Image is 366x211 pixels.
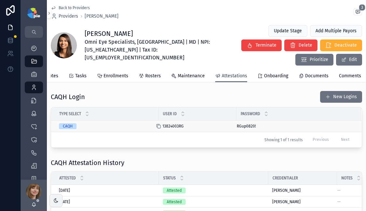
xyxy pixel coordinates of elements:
a: [DATE] [59,199,155,204]
h1: CAQH Login [51,92,85,101]
span: Update Stage [274,28,302,34]
span: RGup0820! [237,124,256,129]
span: Attested [59,175,76,181]
div: CAQH [63,123,73,129]
a: Back to Providers [51,5,90,10]
span: User ID [163,111,177,116]
a: Tasks [69,70,87,83]
span: Onboarding [264,73,288,79]
button: Update Stage [268,25,307,37]
button: Prioritize [295,54,333,66]
span: Type Select [59,111,81,116]
span: Documents [305,73,329,79]
a: Attested [163,199,264,205]
a: Attestations [215,70,247,83]
span: Tasks [75,73,87,79]
span: Enrollments [104,73,128,79]
button: Add Multiple Payors [310,25,362,37]
span: Providers [59,13,78,20]
a: RGup0820! [237,124,353,129]
span: Delete [299,42,312,49]
span: Notes [341,175,353,181]
a: Comments [339,70,361,83]
a: Maintenance [171,70,205,83]
a: CAQH [59,123,155,129]
span: Back to Providers [59,5,90,10]
img: App logo [27,8,40,18]
span: Showing 1 of 1 results [264,137,303,143]
button: 3 [354,8,362,17]
span: [PERSON_NAME] [272,199,301,204]
span: Status [163,175,176,181]
h1: [PERSON_NAME] [85,29,224,38]
a: Documents [299,70,329,83]
span: 3 [359,4,365,11]
span: Comments [339,73,361,79]
a: [PERSON_NAME] [272,199,333,204]
div: Attested [167,188,182,193]
span: -- [337,188,341,193]
span: Attestations [222,73,247,79]
span: Password [241,111,260,116]
span: Maintenance [178,73,205,79]
a: [DATE] [59,188,155,193]
a: Onboarding [258,70,288,83]
span: Terminate [256,42,276,49]
a: Rosters [139,70,161,83]
span: Credentialer [273,175,298,181]
span: Add Multiple Payors [316,28,357,34]
span: [DATE] [59,188,70,193]
a: Providers [51,13,78,20]
div: scrollable content [21,38,47,180]
span: 13824003RG [162,124,184,129]
span: [PERSON_NAME] [272,188,301,193]
span: -- [337,199,341,204]
button: Deactivate [320,39,362,51]
span: Notes [46,73,58,79]
button: New Logins [320,91,362,103]
button: Edit [336,54,362,66]
span: Rosters [145,73,161,79]
a: [PERSON_NAME] [85,13,119,20]
span: Omni Eye Specialists, [GEOGRAPHIC_DATA] | MD | NPI: [US_HEALTHCARE_NPI] | Tax ID: [US_EMPLOYER_ID... [85,38,224,62]
h1: CAQH Attestation History [51,158,124,167]
button: Delete [284,39,317,51]
a: [PERSON_NAME] [272,188,333,193]
span: Deactivate [334,42,357,49]
a: 13824003RG [162,124,232,129]
button: Terminate [241,39,282,51]
div: Attested [167,199,182,205]
a: Attested [163,188,264,193]
span: [DATE] [59,199,70,204]
a: Enrollments [97,70,128,83]
span: Prioritize [310,56,328,63]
